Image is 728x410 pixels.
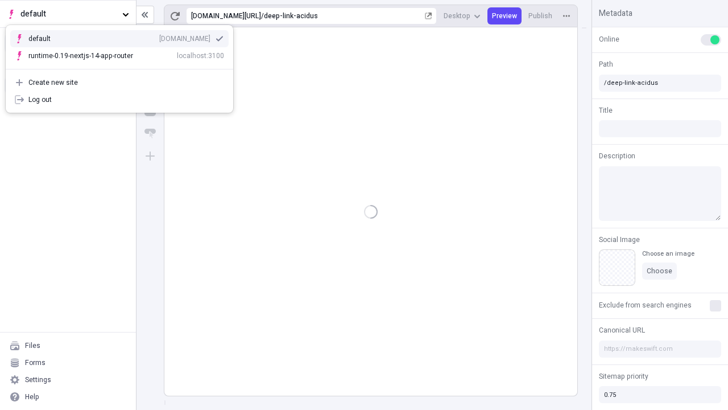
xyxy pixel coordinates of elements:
[642,263,677,280] button: Choose
[25,375,51,384] div: Settings
[6,26,233,69] div: Suggestions
[599,34,619,44] span: Online
[599,371,648,382] span: Sitemap priority
[599,105,613,116] span: Title
[492,11,517,20] span: Preview
[528,11,552,20] span: Publish
[599,300,692,310] span: Exclude from search engines
[25,341,40,350] div: Files
[177,51,224,60] div: localhost:3100
[261,11,264,20] div: /
[264,11,423,20] div: deep-link-acidus
[28,51,133,60] div: runtime-0.19-nextjs-14-app-router
[25,358,45,367] div: Forms
[439,7,485,24] button: Desktop
[444,11,470,20] span: Desktop
[20,8,118,20] span: default
[140,123,160,143] button: Button
[599,235,640,245] span: Social Image
[599,341,721,358] input: https://makeswift.com
[524,7,557,24] button: Publish
[642,249,694,258] div: Choose an image
[599,59,613,69] span: Path
[647,266,672,276] span: Choose
[599,151,635,161] span: Description
[25,392,39,401] div: Help
[159,34,210,43] div: [DOMAIN_NAME]
[28,34,68,43] div: default
[191,11,261,20] div: [URL][DOMAIN_NAME]
[487,7,522,24] button: Preview
[599,325,645,335] span: Canonical URL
